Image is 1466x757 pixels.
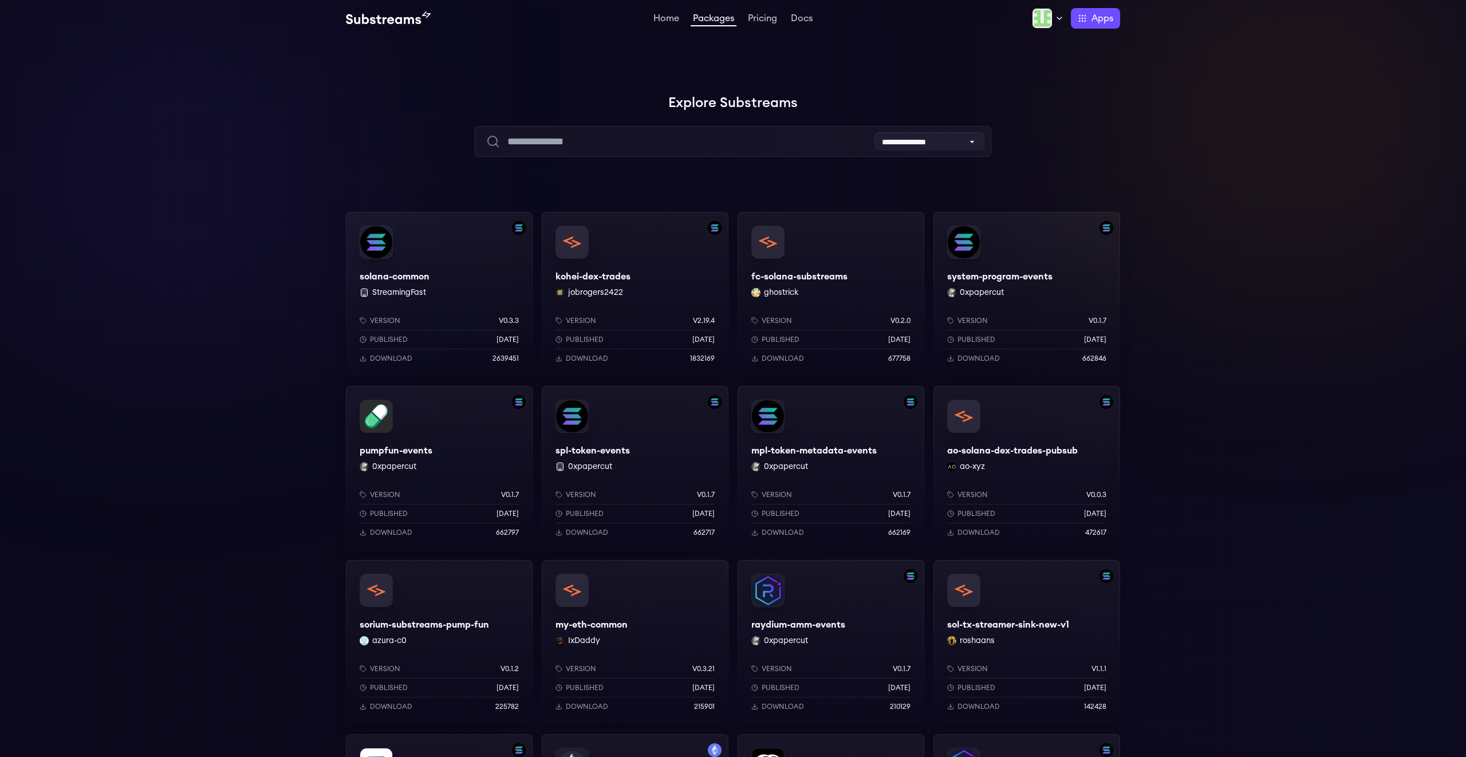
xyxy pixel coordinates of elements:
p: 662717 [693,528,715,537]
p: Published [762,335,799,344]
img: Filter by solana network [1099,569,1113,583]
p: Version [957,490,988,499]
p: 215901 [694,702,715,711]
p: Download [762,354,804,363]
p: Version [370,316,400,325]
p: Published [957,335,995,344]
p: [DATE] [888,683,911,692]
a: Filter by solana networkkohei-dex-tradeskohei-dex-tradesjobrogers2422 jobrogers2422Versionv2.19.4... [542,212,728,377]
img: Filter by solana network [512,395,526,409]
p: Published [566,335,604,344]
p: Published [762,509,799,518]
p: v0.2.0 [890,316,911,325]
p: Download [957,528,1000,537]
p: Download [762,702,804,711]
a: Filter by solana networkspl-token-eventsspl-token-events 0xpapercutVersionv0.1.7Published[DATE]Do... [542,386,728,551]
img: Filter by solana network [708,395,722,409]
p: 662846 [1082,354,1106,363]
p: 472617 [1085,528,1106,537]
p: Download [762,528,804,537]
p: 1832169 [690,354,715,363]
img: Filter by solana network [1099,221,1113,235]
p: Published [566,683,604,692]
p: [DATE] [888,509,911,518]
p: [DATE] [1084,335,1106,344]
p: Download [957,354,1000,363]
p: v0.0.3 [1086,490,1106,499]
button: ghostrick [764,287,799,298]
p: 210129 [890,702,911,711]
img: Filter by solana network [512,743,526,757]
p: [DATE] [692,509,715,518]
p: v1.1.1 [1091,664,1106,673]
img: Filter by solana network [708,221,722,235]
p: v2.19.4 [693,316,715,325]
a: Filter by solana networkao-solana-dex-trades-pubsubao-solana-dex-trades-pubsubao-xyz ao-xyzVersio... [933,386,1120,551]
button: IxDaddy [568,635,600,646]
p: [DATE] [692,335,715,344]
p: 662169 [888,528,911,537]
img: Substream's logo [346,11,431,25]
p: [DATE] [496,509,519,518]
img: Filter by mainnet network [708,743,722,757]
p: Download [566,702,608,711]
a: Filter by solana networkpumpfun-eventspumpfun-events0xpapercut 0xpapercutVersionv0.1.7Published[D... [346,386,533,551]
p: Version [762,490,792,499]
a: Home [651,14,681,25]
a: Packages [691,14,736,26]
p: Published [957,683,995,692]
img: Profile [1032,8,1053,29]
p: v0.1.7 [501,490,519,499]
p: Published [566,509,604,518]
p: [DATE] [496,335,519,344]
a: Filter by solana networkraydium-amm-eventsraydium-amm-events0xpapercut 0xpapercutVersionv0.1.7Pub... [738,560,924,725]
a: sorium-substreams-pump-funsorium-substreams-pump-funazura-c0 azura-c0Versionv0.1.2Published[DATE]... [346,560,533,725]
img: Filter by solana network [512,221,526,235]
p: Download [566,354,608,363]
button: 0xpapercut [372,461,416,472]
button: roshaans [960,635,995,646]
button: 0xpapercut [764,635,808,646]
a: Filter by solana networksystem-program-eventssystem-program-events0xpapercut 0xpapercutVersionv0.... [933,212,1120,377]
p: Version [566,316,596,325]
a: my-eth-commonmy-eth-commonIxDaddy IxDaddyVersionv0.3.21Published[DATE]Download215901 [542,560,728,725]
p: Download [370,354,412,363]
button: 0xpapercut [568,461,612,472]
button: 0xpapercut [960,287,1004,298]
p: v0.1.7 [893,490,911,499]
p: Version [370,664,400,673]
p: [DATE] [692,683,715,692]
p: Download [370,528,412,537]
a: Filter by solana networksolana-commonsolana-common StreamingFastVersionv0.3.3Published[DATE]Downl... [346,212,533,377]
a: fc-solana-substreamsfc-solana-substreamsghostrick ghostrickVersionv0.2.0Published[DATE]Download67... [738,212,924,377]
p: 677758 [888,354,911,363]
p: 225782 [495,702,519,711]
p: Version [957,664,988,673]
p: v0.1.2 [501,664,519,673]
img: Filter by solana network [904,395,917,409]
button: StreamingFast [372,287,426,298]
button: jobrogers2422 [568,287,623,298]
button: 0xpapercut [764,461,808,472]
a: Filter by solana networkmpl-token-metadata-eventsmpl-token-metadata-events0xpapercut 0xpapercutVe... [738,386,924,551]
p: Version [566,490,596,499]
p: [DATE] [888,335,911,344]
p: Version [566,664,596,673]
p: 2639451 [492,354,519,363]
p: Published [370,335,408,344]
p: Download [566,528,608,537]
p: Published [957,509,995,518]
img: Filter by solana network [904,569,917,583]
p: 662797 [496,528,519,537]
p: Published [370,509,408,518]
a: Docs [789,14,815,25]
p: [DATE] [1084,683,1106,692]
p: v0.1.7 [1089,316,1106,325]
img: Filter by solana network [1099,395,1113,409]
p: 142428 [1084,702,1106,711]
p: v0.3.3 [499,316,519,325]
h1: Explore Substreams [346,92,1120,115]
button: azura-c0 [372,635,407,646]
img: Filter by solana network [1099,743,1113,757]
p: [DATE] [496,683,519,692]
